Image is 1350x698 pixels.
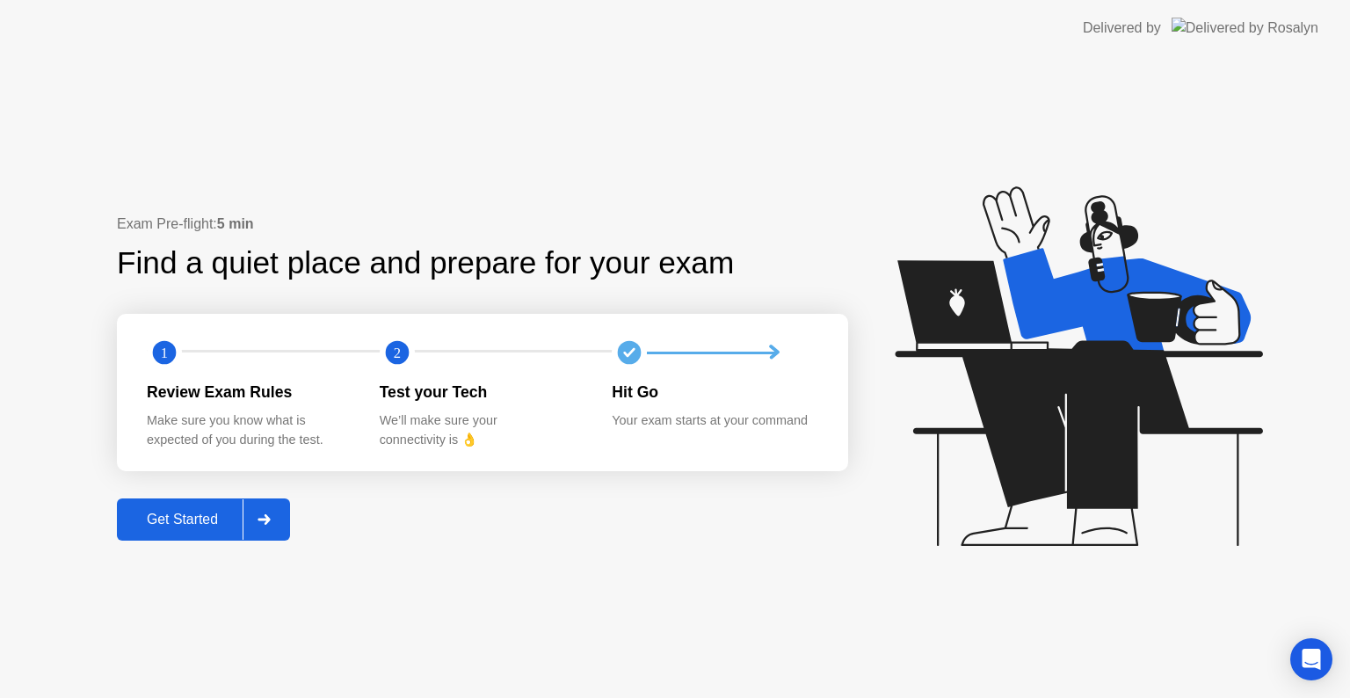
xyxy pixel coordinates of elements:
[217,216,254,231] b: 5 min
[612,381,817,404] div: Hit Go
[147,381,352,404] div: Review Exam Rules
[1083,18,1161,39] div: Delivered by
[117,214,848,235] div: Exam Pre-flight:
[394,345,401,361] text: 2
[117,498,290,541] button: Get Started
[1290,638,1332,680] div: Open Intercom Messenger
[1172,18,1318,38] img: Delivered by Rosalyn
[161,345,168,361] text: 1
[612,411,817,431] div: Your exam starts at your command
[147,411,352,449] div: Make sure you know what is expected of you during the test.
[380,381,584,404] div: Test your Tech
[380,411,584,449] div: We’ll make sure your connectivity is 👌
[117,240,737,287] div: Find a quiet place and prepare for your exam
[122,512,243,527] div: Get Started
